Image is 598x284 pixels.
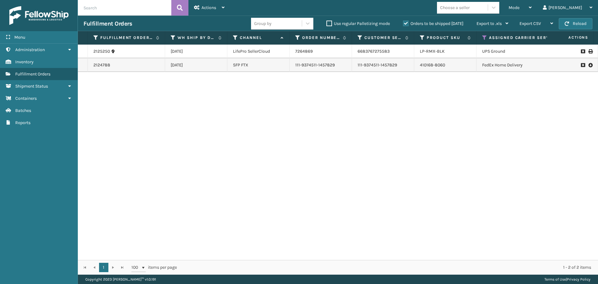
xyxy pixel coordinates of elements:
[15,59,34,65] span: Inventory
[14,35,25,40] span: Menu
[131,264,141,271] span: 100
[165,58,227,72] td: [DATE]
[165,45,227,58] td: [DATE]
[99,263,108,272] a: 1
[290,58,352,72] td: 111-9374511-1457829
[477,58,585,72] td: FedEx Home Delivery
[302,35,340,41] label: Order Number
[290,45,352,58] td: 7264869
[352,58,414,72] td: 111-9374511-1457829
[489,35,572,41] label: Assigned Carrier Service
[9,6,69,25] img: logo
[520,21,541,26] span: Export CSV
[477,21,502,26] span: Export to .xls
[83,20,132,27] h3: Fulfillment Orders
[544,277,566,282] a: Terms of Use
[15,47,45,52] span: Administration
[93,48,110,55] a: 2125250
[186,264,591,271] div: 1 - 2 of 2 items
[581,49,585,54] i: Request to Be Cancelled
[227,58,290,72] td: SFP FTX
[588,62,592,68] i: Pull Label
[15,120,31,125] span: Reports
[509,5,520,10] span: Mode
[15,108,31,113] span: Batches
[559,18,592,29] button: Reload
[15,96,37,101] span: Containers
[15,71,50,77] span: Fulfillment Orders
[178,35,215,41] label: WH Ship By Date
[100,35,153,41] label: Fulfillment Order Id
[85,275,156,284] p: Copyright 2023 [PERSON_NAME]™ v 1.0.191
[544,275,591,284] div: |
[352,45,414,58] td: 6683767275583
[440,4,470,11] div: Choose a seller
[202,5,216,10] span: Actions
[254,20,272,27] div: Group by
[131,263,177,272] span: items per page
[326,21,390,26] label: Use regular Palletizing mode
[427,35,464,41] label: Product SKU
[420,49,445,54] a: LP-RMX-BLK
[227,45,290,58] td: LifePro SellerCloud
[581,63,585,67] i: Request to Be Cancelled
[567,277,591,282] a: Privacy Policy
[549,32,592,43] span: Actions
[403,21,463,26] label: Orders to be shipped [DATE]
[93,62,110,68] a: 2124788
[588,49,592,54] i: Print Label
[477,45,585,58] td: UPS Ground
[240,35,278,41] label: Channel
[420,62,445,68] a: 410168-8060
[364,35,402,41] label: Customer Service Order Number
[15,84,48,89] span: Shipment Status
